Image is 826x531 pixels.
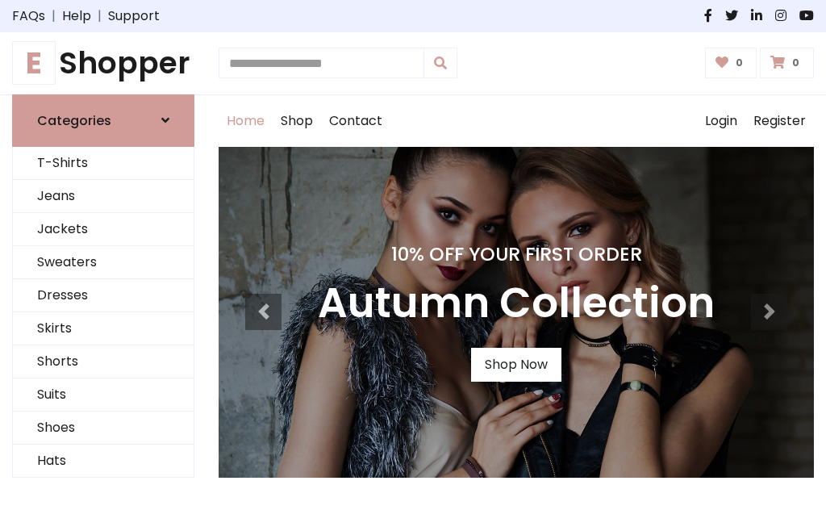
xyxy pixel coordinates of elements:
a: Suits [13,378,194,412]
h1: Shopper [12,45,194,82]
h3: Autumn Collection [318,278,715,328]
a: T-Shirts [13,147,194,180]
a: FAQs [12,6,45,26]
a: Dresses [13,279,194,312]
span: | [45,6,62,26]
span: 0 [788,56,803,70]
span: 0 [732,56,747,70]
a: 0 [760,48,814,78]
a: EShopper [12,45,194,82]
a: Login [697,95,745,147]
a: Jackets [13,213,194,246]
a: Shop [273,95,321,147]
a: 0 [705,48,757,78]
h4: 10% Off Your First Order [318,243,715,265]
a: Register [745,95,814,147]
a: Home [219,95,273,147]
span: | [91,6,108,26]
a: Shorts [13,345,194,378]
a: Shoes [13,412,194,445]
a: Skirts [13,312,194,345]
a: Support [108,6,160,26]
h6: Categories [37,113,111,128]
a: Sweaters [13,246,194,279]
a: Shop Now [471,348,561,382]
a: Help [62,6,91,26]
a: Categories [12,94,194,147]
a: Hats [13,445,194,478]
a: Contact [321,95,390,147]
a: Jeans [13,180,194,213]
span: E [12,41,56,85]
